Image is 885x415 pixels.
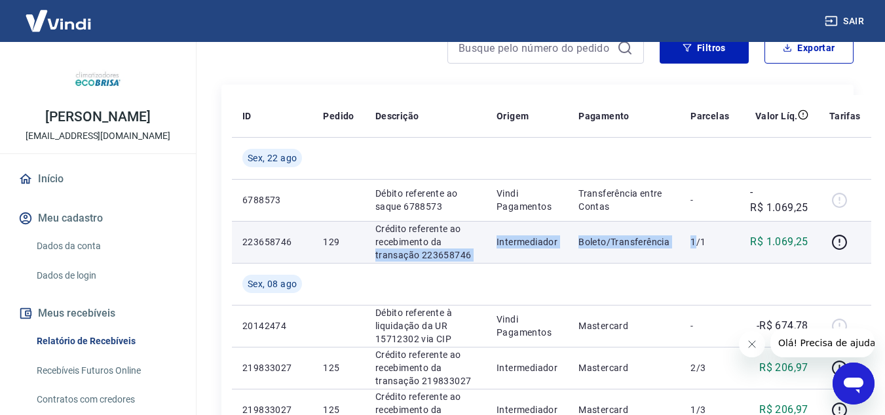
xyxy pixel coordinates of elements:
[833,363,875,405] iframe: Botão para abrir a janela de mensagens
[26,129,170,143] p: [EMAIL_ADDRESS][DOMAIN_NAME]
[497,109,529,123] p: Origem
[755,109,798,123] p: Valor Líq.
[45,110,150,124] p: [PERSON_NAME]
[16,204,180,233] button: Meu cadastro
[375,187,476,213] p: Débito referente ao saque 6788573
[764,32,854,64] button: Exportar
[578,319,669,332] p: Mastercard
[497,361,557,374] p: Intermediador
[660,32,749,64] button: Filtros
[690,193,729,207] p: -
[242,193,302,207] p: 6788573
[248,151,297,165] span: Sex, 22 ago
[578,235,669,248] p: Boleto/Transferência
[31,262,180,289] a: Dados de login
[459,38,612,58] input: Busque pelo número do pedido
[750,184,808,216] p: -R$ 1.069,25
[770,328,875,357] iframe: Mensagem da empresa
[829,109,861,123] p: Tarifas
[31,357,180,384] a: Recebíveis Futuros Online
[16,299,180,328] button: Meus recebíveis
[242,319,302,332] p: 20142474
[16,1,101,41] img: Vindi
[822,9,869,33] button: Sair
[497,235,557,248] p: Intermediador
[375,306,476,346] p: Débito referente à liquidação da UR 15712302 via CIP
[31,328,180,355] a: Relatório de Recebíveis
[750,234,808,250] p: R$ 1.069,25
[497,187,557,213] p: Vindi Pagamentos
[375,109,419,123] p: Descrição
[323,235,354,248] p: 129
[690,109,729,123] p: Parcelas
[242,235,302,248] p: 223658746
[739,331,765,357] iframe: Fechar mensagem
[375,348,476,387] p: Crédito referente ao recebimento da transação 219833027
[8,9,110,20] span: Olá! Precisa de ajuda?
[757,318,808,334] p: -R$ 674,78
[242,109,252,123] p: ID
[248,277,297,290] span: Sex, 08 ago
[690,361,729,374] p: 2/3
[72,52,124,105] img: 621918f9-b2ee-4463-9b4f-05ef9fd11c15.jpeg
[242,361,302,374] p: 219833027
[759,360,808,376] p: R$ 206,97
[323,109,354,123] p: Pedido
[690,319,729,332] p: -
[578,187,669,213] p: Transferência entre Contas
[31,386,180,413] a: Contratos com credores
[497,313,557,339] p: Vindi Pagamentos
[578,361,669,374] p: Mastercard
[578,109,630,123] p: Pagamento
[375,222,476,262] p: Crédito referente ao recebimento da transação 223658746
[16,165,180,193] a: Início
[690,235,729,248] p: 1/1
[31,233,180,260] a: Dados da conta
[323,361,354,374] p: 125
